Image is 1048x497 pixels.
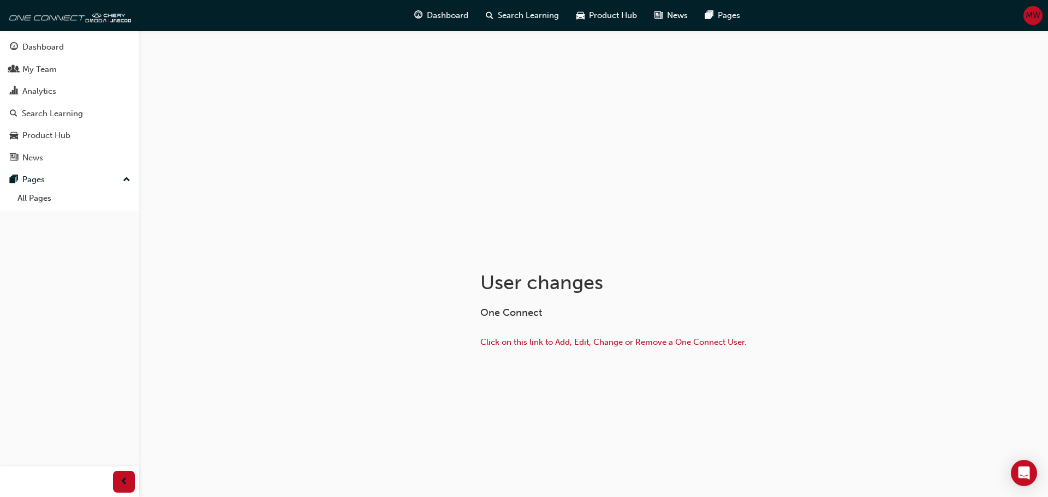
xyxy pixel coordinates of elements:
[705,9,713,22] span: pages-icon
[498,9,559,22] span: Search Learning
[414,9,422,22] span: guage-icon
[4,81,135,101] a: Analytics
[718,9,740,22] span: Pages
[22,85,56,98] div: Analytics
[568,4,646,27] a: car-iconProduct Hub
[22,41,64,53] div: Dashboard
[4,37,135,57] a: Dashboard
[589,9,637,22] span: Product Hub
[654,9,663,22] span: news-icon
[480,337,747,347] a: Click on this link to Add, Edit, Change or Remove a One Connect User.
[10,175,18,185] span: pages-icon
[1026,9,1040,22] span: MW
[480,271,838,295] h1: User changes
[4,148,135,168] a: News
[22,129,70,142] div: Product Hub
[4,125,135,146] a: Product Hub
[120,475,128,489] span: prev-icon
[13,190,135,207] a: All Pages
[4,170,135,190] button: Pages
[427,9,468,22] span: Dashboard
[10,153,18,163] span: news-icon
[22,107,83,120] div: Search Learning
[576,9,585,22] span: car-icon
[646,4,696,27] a: news-iconNews
[4,35,135,170] button: DashboardMy TeamAnalyticsSearch LearningProduct HubNews
[22,173,45,186] div: Pages
[4,104,135,124] a: Search Learning
[477,4,568,27] a: search-iconSearch Learning
[10,65,18,75] span: people-icon
[22,63,57,76] div: My Team
[10,43,18,52] span: guage-icon
[10,109,17,119] span: search-icon
[486,9,493,22] span: search-icon
[696,4,749,27] a: pages-iconPages
[10,131,18,141] span: car-icon
[1011,460,1037,486] div: Open Intercom Messenger
[10,87,18,97] span: chart-icon
[123,173,130,187] span: up-icon
[667,9,688,22] span: News
[22,152,43,164] div: News
[5,4,131,26] img: oneconnect
[1023,6,1043,25] button: MW
[480,307,542,319] span: One Connect
[4,59,135,80] a: My Team
[406,4,477,27] a: guage-iconDashboard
